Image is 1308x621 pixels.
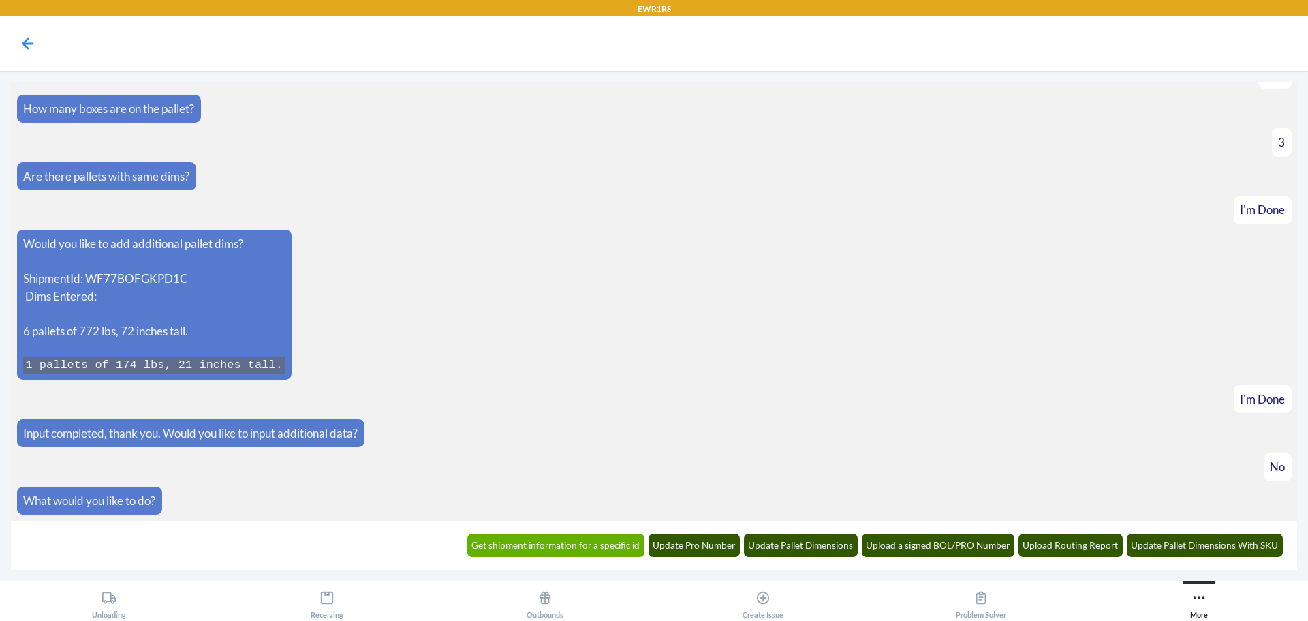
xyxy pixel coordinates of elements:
[1127,534,1283,557] button: Update Pallet Dimensions With SKU
[23,235,285,253] p: Would you like to add additional pallet dims?
[311,585,343,619] div: Receiving
[436,581,654,619] button: Outbounds
[872,581,1090,619] button: Problem Solver
[649,534,741,557] button: Update Pro Number
[218,581,436,619] button: Receiving
[23,168,189,185] p: Are there pallets with same dims?
[638,3,671,15] p: EWR1RS
[956,585,1006,619] div: Problem Solver
[1190,585,1208,619] div: More
[467,534,645,557] button: Get shipment information for a specific id
[23,270,285,305] p: ShipmentId: WF77BOFGKPD1C Dims Entered:
[1270,459,1285,474] span: No
[654,581,872,619] button: Create Issue
[1018,534,1123,557] button: Upload Routing Report
[23,100,194,118] p: How many boxes are on the pallet?
[744,534,858,557] button: Update Pallet Dimensions
[862,534,1015,557] button: Upload a signed BOL/PRO Number
[527,585,563,619] div: Outbounds
[23,322,285,340] p: 6 pallets of 772 lbs, 72 inches tall.
[23,357,285,374] code: 1 pallets of 174 lbs, 21 inches tall.
[23,492,155,510] p: What would you like to do?
[1090,581,1308,619] button: More
[92,585,126,619] div: Unloading
[1278,135,1285,149] span: 3
[743,585,783,619] div: Create Issue
[23,425,358,442] p: Input completed, thank you. Would you like to input additional data?
[1240,392,1285,406] span: I'm Done
[1240,202,1285,217] span: I'm Done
